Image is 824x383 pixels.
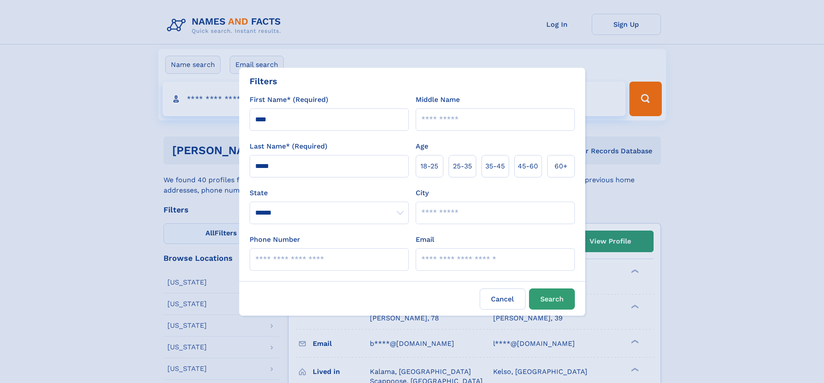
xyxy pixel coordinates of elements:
[529,288,575,310] button: Search
[416,95,460,105] label: Middle Name
[485,161,505,171] span: 35‑45
[518,161,538,171] span: 45‑60
[250,75,277,88] div: Filters
[416,234,434,245] label: Email
[420,161,438,171] span: 18‑25
[250,95,328,105] label: First Name* (Required)
[250,234,300,245] label: Phone Number
[555,161,568,171] span: 60+
[453,161,472,171] span: 25‑35
[250,141,327,152] label: Last Name* (Required)
[416,188,429,198] label: City
[480,288,526,310] label: Cancel
[250,188,409,198] label: State
[416,141,428,152] label: Age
